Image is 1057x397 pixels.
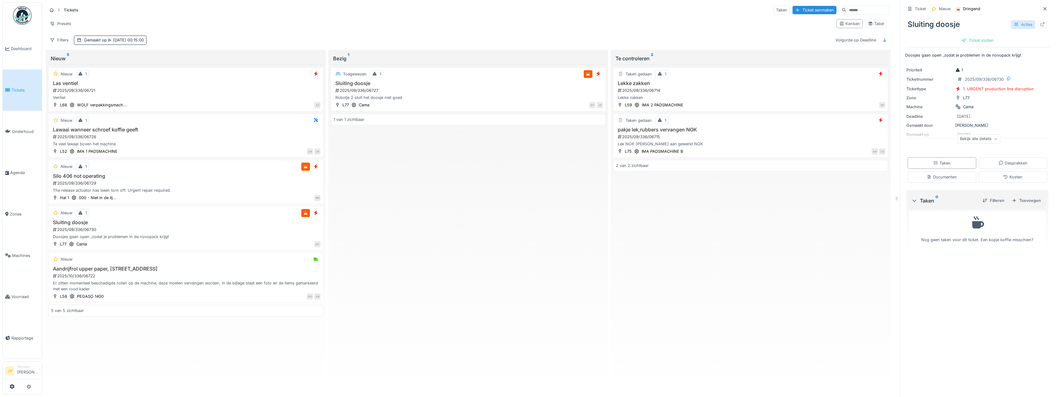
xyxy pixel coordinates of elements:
[5,366,15,376] li: JV
[3,111,42,152] a: Onderhoud
[314,195,320,201] div: MO
[906,67,953,73] div: Prioriteit
[616,80,885,86] h3: Lekke zakken
[314,148,320,155] div: JD
[333,55,603,62] div: Bezig
[625,71,652,77] div: Taken gedaan
[905,52,1050,58] p: Doosjes gaan open ,zodat je problemen in de novopack krijgt
[17,364,39,378] li: [PERSON_NAME]
[927,174,957,180] div: Documenten
[51,141,320,147] div: Te veel lawaai boven het machine
[957,113,970,119] div: [DATE]
[616,55,886,62] div: Te controleren
[343,71,367,77] div: Toegewezen
[76,241,87,247] div: Cama
[51,266,320,272] h3: Aandrijfrol upper paper, [STREET_ADDRESS]
[85,117,87,123] div: 1
[11,335,39,341] span: Rapportage
[957,134,1000,143] div: Bekijk alle details
[52,180,320,186] div: 2025/09/336/06729
[51,220,320,225] h3: Sluiting doosje
[51,95,320,100] div: Ventiel
[61,7,81,13] strong: Tickets
[911,197,978,204] div: Taken
[959,36,996,45] div: Ticket sluiten
[933,160,951,166] div: Taken
[380,71,381,77] div: 1
[617,88,885,93] div: 2025/09/336/06714
[642,148,683,154] div: IMA PADSMACHINE B
[980,196,1007,205] div: Filteren
[597,102,603,108] div: JD
[60,102,67,108] div: L68
[17,364,39,369] div: Manager
[999,160,1027,166] div: Gesprekken
[11,294,39,300] span: Voorraad
[773,6,790,15] div: Taken
[906,122,1048,128] div: [PERSON_NAME]
[47,19,74,28] div: Presets
[906,76,953,82] div: Ticketnummer
[342,102,349,108] div: L77
[665,117,666,123] div: 1
[51,80,320,86] h3: Las ventiel
[617,134,885,140] div: 2025/09/336/06715
[625,117,652,123] div: Taken gedaan
[52,273,320,279] div: 2025/10/336/06722
[51,173,320,179] h3: Silo 406 not operating
[616,127,885,133] h3: pakje lek,rubbers vervangen NOK
[77,293,104,299] div: PEGASO 1400
[51,280,320,292] div: Er zitten momenteel beschadigde rollen op de machine, deze moeten vervangen worden, in de bijlage...
[3,28,42,70] a: Dashboard
[10,170,39,176] span: Agenda
[51,55,321,62] div: Nieuw
[616,95,885,100] div: Lekke zakken
[333,95,603,100] div: Robotje 2 sluit het doosje niet goed
[85,210,87,216] div: 1
[359,102,369,108] div: Cama
[3,152,42,194] a: Agenda
[314,102,320,108] div: AZ
[3,70,42,111] a: Tickets
[833,36,879,45] div: Volgorde op Deadline
[665,71,666,77] div: 1
[12,129,39,134] span: Onderhoud
[965,76,1004,82] div: 2025/09/336/06730
[3,318,42,359] a: Rapportage
[51,127,320,133] h3: Lawaai wanneer schroef koffie geeft
[793,6,836,14] div: Ticket aanmaken
[939,6,951,12] div: Nieuw
[616,163,649,169] div: 2 van 2 zichtbaar
[1009,196,1043,205] div: Toevoegen
[651,55,653,62] sup: 2
[12,253,39,258] span: Machines
[61,164,72,169] div: Nieuw
[906,86,953,92] div: Tickettype
[5,364,39,379] a: JV Manager[PERSON_NAME]
[963,86,1034,92] div: 1. URGENT production line disruption
[348,55,349,62] sup: 1
[839,21,860,27] div: Kanban
[60,241,67,247] div: L77
[77,102,127,108] div: WOLF verpakkingsmach...
[868,21,884,27] div: Tabel
[13,6,32,25] img: Badge_color-CXgf-gQk.svg
[879,102,885,108] div: SV
[1003,174,1022,180] div: Kosten
[955,67,963,73] div: 1
[47,36,71,45] div: Filters
[51,234,320,240] div: Doosjes gaan open ,zodat je problemen in de novopack krijgt
[913,214,1042,243] div: Nog geen taken voor dit ticket. Een kopje koffie misschien?
[333,117,364,122] div: 1 van 1 zichtbaar
[872,148,878,155] div: AA
[67,55,69,62] sup: 5
[963,95,969,101] div: L77
[79,195,116,201] div: 000 - Niet in de lij...
[625,102,632,108] div: L59
[61,256,72,262] div: Nieuw
[906,95,953,101] div: Zone
[11,87,39,93] span: Tickets
[307,148,313,155] div: LN
[107,38,144,42] span: [DATE] 00:15:00
[589,102,595,108] div: KV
